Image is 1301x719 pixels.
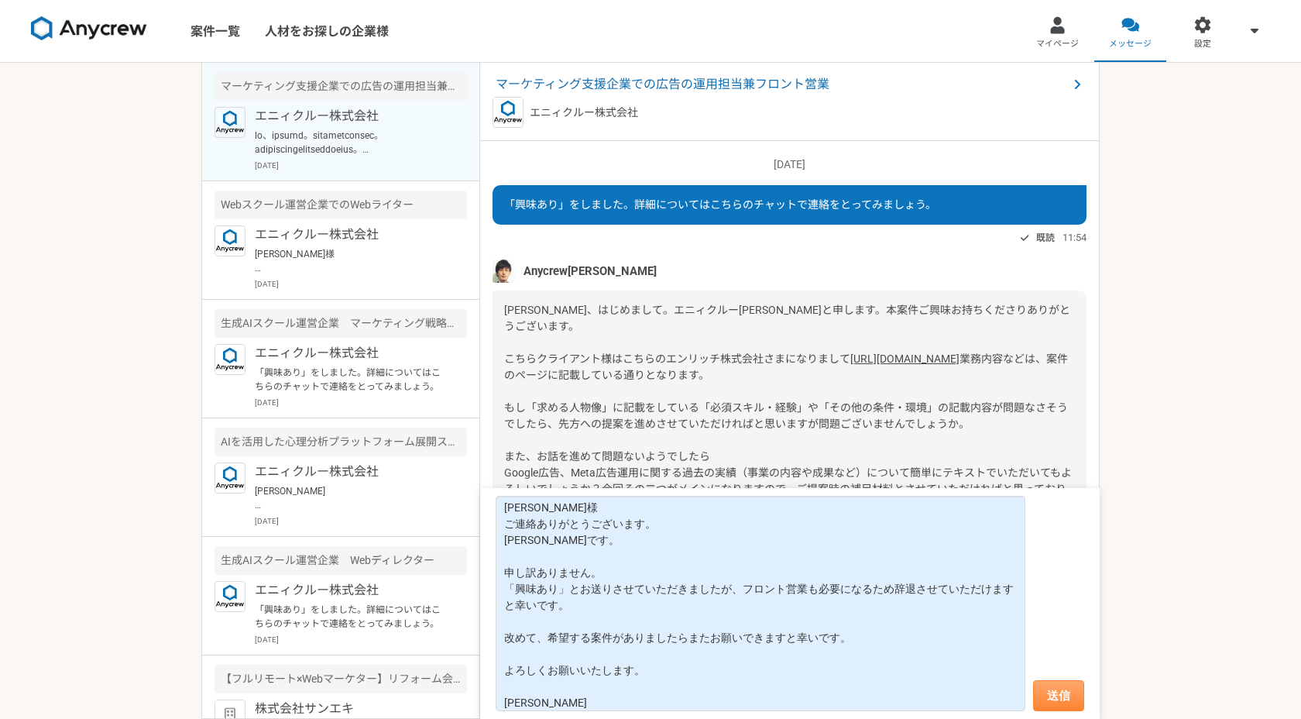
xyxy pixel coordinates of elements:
p: [PERSON_NAME]様 ご連絡ありがとうございます。 [PERSON_NAME]です。 オンライン面談のご予約をさせていただきました。 よろしくお願いいたします。 [PERSON_NAME] [255,247,446,275]
div: マーケティング支援企業での広告の運用担当兼フロント営業 [215,72,467,101]
p: エニィクルー株式会社 [255,581,446,600]
span: 「興味あり」をしました。詳細についてはこちらのチャットで連絡をとってみましょう。 [504,198,936,211]
span: 既読 [1036,229,1055,247]
img: logo_text_blue_01.png [215,463,245,494]
img: 8DqYSo04kwAAAAASUVORK5CYII= [31,16,147,41]
textarea: [PERSON_NAME]様 ご連絡ありがとうございます。 [PERSON_NAME]です。 申し訳ありません。 「興味あり」とお送りさせていただきましたが、フロント営業も必要になるため辞退させ... [496,496,1025,711]
img: logo_text_blue_01.png [493,97,523,128]
img: logo_text_blue_01.png [215,581,245,612]
img: logo_text_blue_01.png [215,107,245,138]
p: [DATE] [255,160,467,171]
img: naoya%E3%81%AE%E3%82%B3%E3%83%92%E3%82%9A%E3%83%BC.jpeg [493,260,516,283]
p: [PERSON_NAME] ご連絡ありがとうございます！ 承知いたしました。 引き続き、よろしくお願いいたします！ [PERSON_NAME] [255,484,446,512]
button: 送信 [1033,680,1084,711]
p: 株式会社サンエキ [255,700,446,718]
p: [DATE] [493,157,1086,173]
span: 設定 [1194,38,1211,50]
p: エニィクルー株式会社 [255,225,446,244]
p: エニィクルー株式会社 [530,105,638,121]
p: lo、ipsumd。sitametconsec。adipiscingelitseddoeius。 temporincididuntutlaboreetdolore magna://aliquae... [255,129,446,157]
span: メッセージ [1109,38,1152,50]
p: [DATE] [255,515,467,527]
span: マーケティング支援企業での広告の運用担当兼フロント営業 [496,75,1068,94]
p: [DATE] [255,634,467,645]
div: 生成AIスクール運営企業 マーケティング戦略ディレクター [215,309,467,338]
p: エニィクルー株式会社 [255,344,446,363]
span: [PERSON_NAME]、はじめまして。エニィクルー[PERSON_NAME]と申します。本案件ご興味お持ちくださりありがとうございます。 こちらクライアント様はこちらのエンリッチ株式会社さま... [504,304,1070,365]
div: AIを活用した心理分析プラットフォーム展開スタートアップ マーケティング企画運用 [215,428,467,456]
div: Webスクール運営企業でのWebライター [215,191,467,219]
p: 「興味あり」をしました。詳細についてはこちらのチャットで連絡をとってみましょう。 [255,603,446,631]
span: 11:54 [1062,230,1086,245]
p: [DATE] [255,397,467,408]
div: 【フルリモート×Webマーケター】リフォーム会社の広告運用をおまかせ！ [215,665,467,693]
img: logo_text_blue_01.png [215,225,245,256]
p: [DATE] [255,278,467,290]
p: 「興味あり」をしました。詳細についてはこちらのチャットで連絡をとってみましょう。 [255,366,446,394]
p: エニィクルー株式会社 [255,463,446,481]
a: [URL][DOMAIN_NAME] [850,353,959,365]
span: Anycrew[PERSON_NAME] [523,263,657,280]
p: エニィクルー株式会社 [255,107,446,126]
div: 生成AIスクール運営企業 Webディレクター [215,546,467,575]
img: logo_text_blue_01.png [215,344,245,375]
span: マイページ [1036,38,1079,50]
